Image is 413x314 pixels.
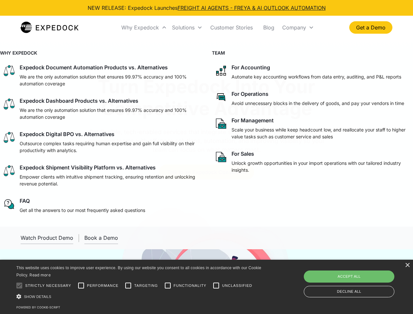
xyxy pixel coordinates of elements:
div: For Accounting [232,64,270,71]
span: This website uses cookies to improve user experience. By using our website you consent to all coo... [16,266,261,278]
div: Expedock Dashboard Products vs. Alternatives [20,97,138,104]
div: NEW RELEASE: Expedock Launches [88,4,326,12]
span: Functionality [174,283,206,288]
img: paper and bag icon [215,117,228,130]
div: Company [282,24,306,31]
a: FREIGHT AI AGENTS - FREYA & AI OUTLOOK AUTOMATION [178,5,326,11]
a: Powered by cookie-script [16,305,60,309]
img: scale icon [3,164,16,177]
img: regular chat bubble icon [3,198,16,211]
p: We are the only automation solution that ensures 99.97% accuracy and 100% automation coverage [20,73,199,87]
img: scale icon [3,131,16,144]
div: For Sales [232,150,254,157]
p: Automate key accounting workflows from data entry, auditing, and P&L reports [232,73,401,80]
img: scale icon [3,64,16,77]
span: Show details [24,295,51,299]
iframe: Chat Widget [304,243,413,314]
div: Watch Product Demo [21,235,73,241]
p: Outsource complex tasks requiring human expertise and gain full visibility on their productivity ... [20,140,199,154]
img: network like icon [215,64,228,77]
div: Expedock Shipment Visibility Platform vs. Alternatives [20,164,156,171]
div: Company [280,16,317,39]
a: Read more [29,272,51,277]
div: Expedock Document Automation Products vs. Alternatives [20,64,168,71]
img: paper and bag icon [215,150,228,164]
span: Strictly necessary [25,283,71,288]
img: scale icon [3,97,16,111]
img: Expedock Logo [21,21,78,34]
div: FAQ [20,198,30,204]
a: home [21,21,78,34]
div: Book a Demo [84,235,118,241]
p: Empower clients with intuitive shipment tracking, ensuring retention and unlocking revenue potent... [20,173,199,187]
p: Scale your business while keep headcount low, and reallocate your staff to higher value tasks suc... [232,126,411,140]
span: Performance [87,283,119,288]
p: Avoid unnecessary blocks in the delivery of goods, and pay your vendors in time [232,100,404,107]
div: Solutions [169,16,205,39]
div: Expedock Digital BPO vs. Alternatives [20,131,114,137]
p: Get all the answers to our most frequently asked questions [20,207,145,214]
div: Why Expedock [119,16,169,39]
span: Targeting [134,283,158,288]
a: Customer Stories [205,16,258,39]
div: For Operations [232,91,268,97]
div: Show details [16,293,264,300]
a: Get a Demo [349,21,392,34]
a: Blog [258,16,280,39]
p: We are the only automation solution that ensures 99.97% accuracy and 100% automation coverage [20,107,199,120]
img: rectangular chat bubble icon [215,91,228,104]
div: For Management [232,117,274,124]
span: Unclassified [222,283,252,288]
a: Book a Demo [84,232,118,244]
div: Solutions [172,24,195,31]
p: Unlock growth opportunities in your import operations with our tailored industry insights. [232,160,411,173]
a: open lightbox [21,232,73,244]
div: Why Expedock [121,24,159,31]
